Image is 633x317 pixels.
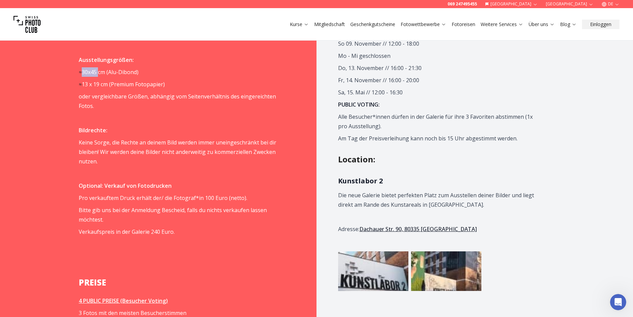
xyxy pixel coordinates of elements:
p: Adresse: [338,224,536,234]
strong: Optional: Verkauf von Fotodrucken [79,182,172,189]
button: Geschenkgutscheine [348,20,398,29]
span: Pro verkauftem Druck erhält der/ die Fotograf*in 100 Euro (netto). [79,194,247,202]
h2: Location : [338,154,554,165]
span: ≈ [79,68,82,76]
strong: PUBLIC VOTING: [338,101,380,108]
a: Blog [560,21,577,28]
p: Am Tag der Preisverleihung kann noch bis 15 Uhr abgestimmt werden. [338,134,536,143]
button: Weitere Services [478,20,526,29]
a: Fotowettbewerbe [401,21,446,28]
button: Fotowettbewerbe [398,20,449,29]
a: Kurse [290,21,309,28]
button: Kurse [287,20,311,29]
strong: Kunstlabor 2 [338,176,383,185]
button: Einloggen [582,20,619,29]
span: Keine Sorge, die Rechte an deinem Bild werden immer uneingeschränkt bei dir bleiben! Wir werden d... [79,139,276,165]
p: Verkaufspreis in der Galerie 240 Euro. [79,227,276,236]
span: ≈ [79,81,82,88]
p: Die neue Galerie bietet perfekten Platz zum Ausstellen deiner Bilder und liegt direkt am Rande de... [338,190,536,209]
p: Premium Fotopapier) [79,80,276,89]
button: Fotoreisen [449,20,478,29]
p: Do, 13. November // 16:00 - 21:30 [338,63,536,73]
span: Alu-Dibond) [108,68,138,76]
a: Dachauer Str. 90, 80335 [GEOGRAPHIC_DATA] [359,225,477,233]
strong: Bildrechte: [79,127,107,134]
button: Über uns [526,20,557,29]
span: 13 x 19 cm ( [82,81,111,88]
a: Über uns [529,21,555,28]
p: Mo - Mi geschlossen [338,51,536,61]
strong: PREISE [79,277,106,288]
a: Weitere Services [481,21,523,28]
span: Bitte gib uns bei der Anmeldung Bescheid, falls du nichts verkaufen lassen möchtest. [79,206,267,223]
button: Blog [557,20,579,29]
strong: Ausstellungsgrößen: [79,56,134,64]
span: oder vergleichbare Größen, abhängig vom Seitenverhältnis des eingereichten Fotos. [79,93,276,110]
button: Mitgliedschaft [311,20,348,29]
p: Sa, 15. Mai // 12:00 - 16:30 [338,88,536,97]
p: Alle Besucher*innen dürfen in der Galerie für ihre 3 Favoriten abstimmen (1x pro Ausstellung). [338,112,536,131]
img: Swiss photo club [14,11,41,38]
span: 3 Fotos mit den meisten Besucherstimmen [79,309,186,317]
p: 30x45 cm ( [79,67,276,77]
a: 069 247495455 [448,1,477,7]
a: Fotoreisen [452,21,475,28]
a: Geschenkgutscheine [350,21,395,28]
p: Fr, 14. November // 16:00 - 20:00 [338,75,536,85]
p: So 09. November // 12:00 - 18:00 [338,39,536,48]
u: 4 PUBLIC PREISE (Besucher Voting) [79,297,168,304]
iframe: Intercom live chat [610,294,626,310]
a: Mitgliedschaft [314,21,345,28]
